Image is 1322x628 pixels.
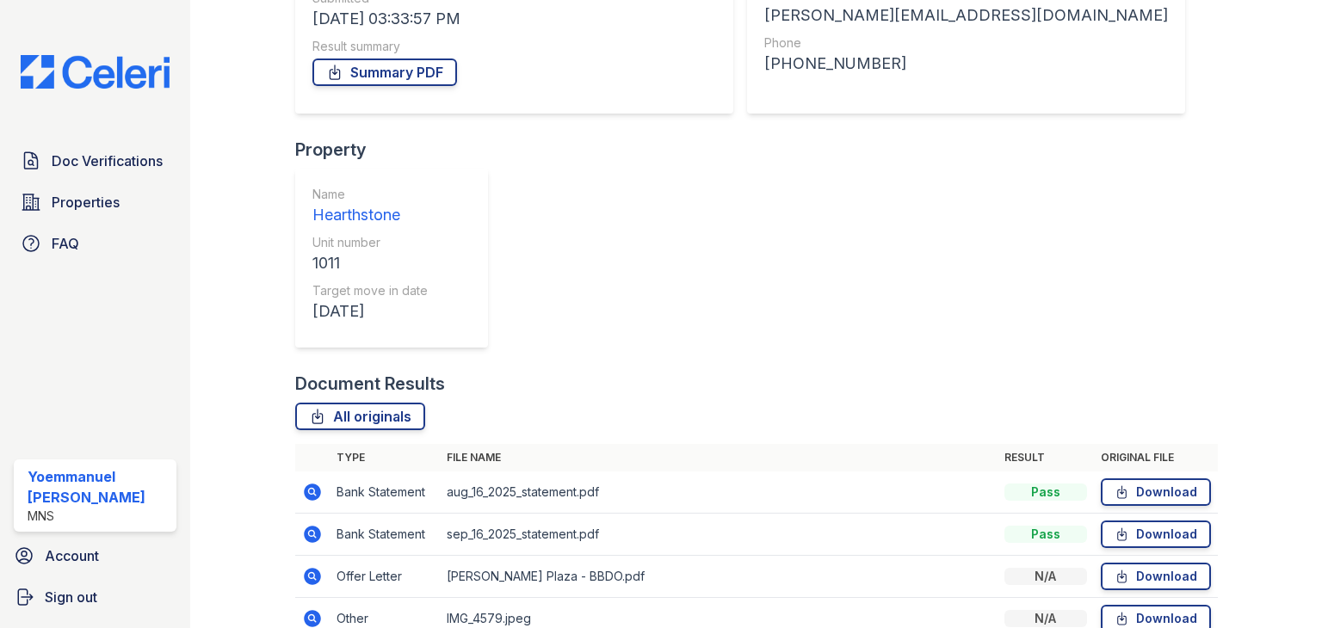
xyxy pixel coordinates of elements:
a: Sign out [7,580,183,614]
div: Document Results [295,372,445,396]
a: Name Hearthstone [312,186,428,227]
th: File name [440,444,998,471]
div: [DATE] [312,299,428,323]
div: Pass [1004,526,1087,543]
a: Download [1101,563,1211,590]
img: CE_Logo_Blue-a8612792a0a2168367f1c8372b55b34899dd931a85d93a1a3d3e32e68fde9ad4.png [7,55,183,89]
td: [PERSON_NAME] Plaza - BBDO.pdf [440,556,998,598]
th: Original file [1094,444,1218,471]
a: Doc Verifications [14,144,176,178]
a: Account [7,539,183,573]
div: N/A [1004,610,1087,627]
td: Offer Letter [330,556,440,598]
span: Doc Verifications [52,151,163,171]
td: aug_16_2025_statement.pdf [440,471,998,514]
a: FAQ [14,226,176,261]
div: MNS [28,508,170,525]
div: Name [312,186,428,203]
div: Target move in date [312,282,428,299]
span: FAQ [52,233,79,254]
div: Result summary [312,38,716,55]
div: [PHONE_NUMBER] [764,52,1168,76]
div: Property [295,138,502,162]
th: Result [998,444,1094,471]
div: Pass [1004,483,1087,501]
div: Hearthstone [312,203,428,227]
div: Yoemmanuel [PERSON_NAME] [28,466,170,508]
td: Bank Statement [330,514,440,556]
div: [PERSON_NAME][EMAIL_ADDRESS][DOMAIN_NAME] [764,3,1168,28]
a: All originals [295,403,425,430]
a: Download [1101,478,1211,506]
div: N/A [1004,568,1087,585]
a: Download [1101,520,1211,548]
td: sep_16_2025_statement.pdf [440,514,998,556]
div: Phone [764,34,1168,52]
th: Type [330,444,440,471]
div: 1011 [312,251,428,275]
div: [DATE] 03:33:57 PM [312,7,716,31]
a: Properties [14,185,176,219]
div: Unit number [312,234,428,251]
a: Summary PDF [312,58,457,86]
td: Bank Statement [330,471,440,514]
span: Account [45,545,99,566]
span: Properties [52,192,120,212]
span: Sign out [45,587,97,607]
